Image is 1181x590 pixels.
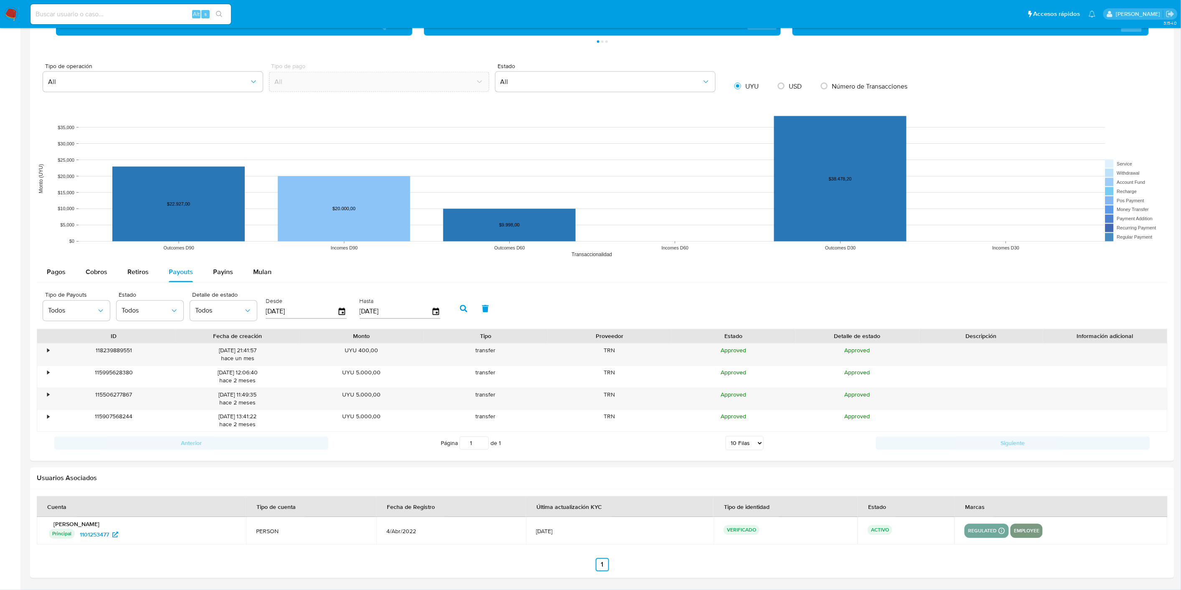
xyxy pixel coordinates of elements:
span: Alt [193,10,200,18]
a: Salir [1166,10,1175,18]
input: Buscar usuario o caso... [30,9,231,20]
button: search-icon [211,8,228,20]
span: 3.154.0 [1163,20,1177,26]
h2: Usuarios Asociados [37,474,1168,483]
a: Notificaciones [1089,10,1096,18]
span: s [204,10,207,18]
span: Accesos rápidos [1034,10,1080,18]
p: gregorio.negri@mercadolibre.com [1116,10,1163,18]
